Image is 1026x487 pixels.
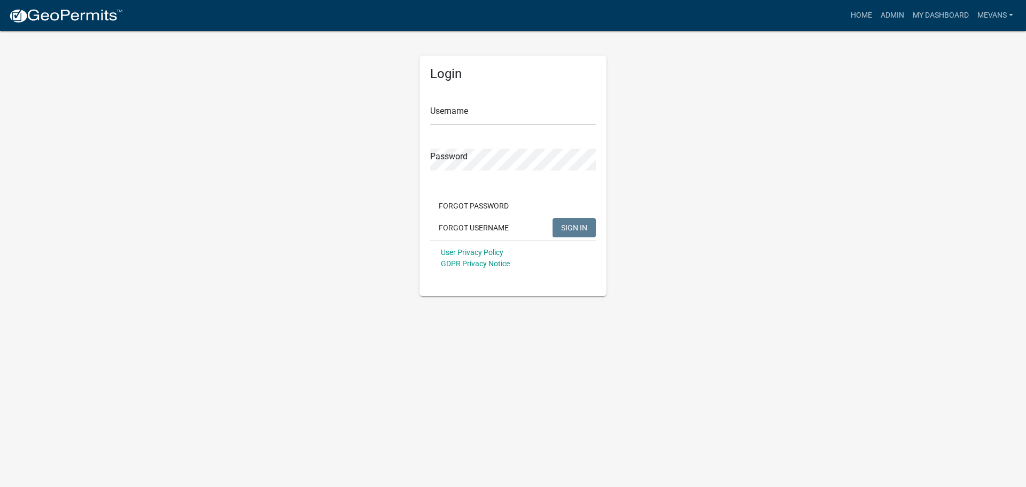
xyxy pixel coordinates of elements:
[876,5,908,26] a: Admin
[908,5,973,26] a: My Dashboard
[441,248,503,257] a: User Privacy Policy
[553,218,596,237] button: SIGN IN
[561,223,587,231] span: SIGN IN
[973,5,1017,26] a: Mevans
[430,196,517,215] button: Forgot Password
[441,259,510,268] a: GDPR Privacy Notice
[430,218,517,237] button: Forgot Username
[430,66,596,82] h5: Login
[846,5,876,26] a: Home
